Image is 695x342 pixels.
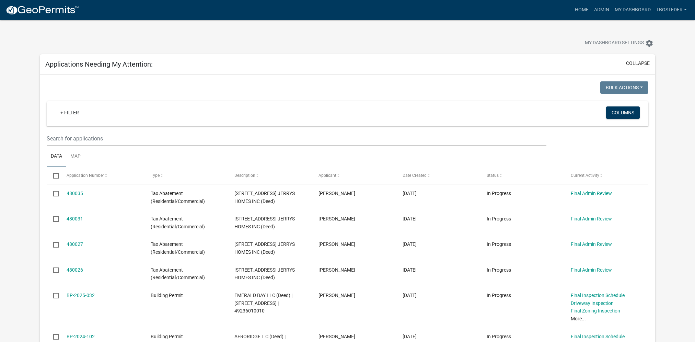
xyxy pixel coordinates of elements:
a: BP-2025-032 [67,293,95,298]
span: EMERALD BAY LLC (Deed) | 2103 N JEFFERSON WAY | 49236010010 [234,293,292,314]
span: Tax Abatement (Residential/Commercial) [151,241,205,255]
span: 07/31/2024 [403,334,417,339]
a: Data [47,146,66,168]
a: Driveway Inspection [571,300,614,306]
datatable-header-cell: Type [144,167,228,184]
a: 480031 [67,216,83,221]
span: 305 N 19TH ST JERRYS HOMES INC (Deed) [234,191,295,204]
span: adam [318,216,355,221]
span: In Progress [487,334,511,339]
span: In Progress [487,293,511,298]
span: In Progress [487,191,511,196]
span: adam [318,241,355,247]
a: Final Zoning Inspection [571,308,620,313]
span: 01/14/2025 [403,293,417,298]
span: 09/17/2025 [403,267,417,273]
span: Application Number [67,173,104,178]
a: Final Admin Review [571,241,612,247]
span: 307 N 19TH ST JERRYS HOMES INC (Deed) [234,267,295,281]
datatable-header-cell: Description [228,167,312,184]
span: adam [318,267,355,273]
span: In Progress [487,267,511,273]
span: Status [487,173,499,178]
button: Columns [606,106,640,119]
span: 09/17/2025 [403,241,417,247]
a: Final Admin Review [571,216,612,221]
span: adam [318,191,355,196]
a: Final Inspection Schedule [571,334,625,339]
a: + Filter [55,106,84,119]
span: Tax Abatement (Residential/Commercial) [151,216,205,229]
a: BP-2024-102 [67,334,95,339]
button: collapse [626,60,650,67]
datatable-header-cell: Date Created [396,167,480,184]
a: Admin [591,3,612,16]
span: 09/17/2025 [403,216,417,221]
span: tyler [318,334,355,339]
span: Type [151,173,160,178]
span: Building Permit [151,334,183,339]
a: Final Inspection Schedule [571,293,625,298]
a: Home [572,3,591,16]
span: Description [234,173,255,178]
button: Bulk Actions [600,81,648,94]
a: My Dashboard [612,3,653,16]
span: My Dashboard Settings [585,39,644,47]
a: Final Admin Review [571,191,612,196]
span: In Progress [487,216,511,221]
span: 313 N 19TH ST JERRYS HOMES INC (Deed) [234,216,295,229]
a: 480035 [67,191,83,196]
datatable-header-cell: Application Number [60,167,144,184]
datatable-header-cell: Current Activity [564,167,648,184]
h5: Applications Needing My Attention: [45,60,153,68]
span: Angie Steigerwald [318,293,355,298]
span: Date Created [403,173,427,178]
span: 311 N 19TH ST JERRYS HOMES INC (Deed) [234,241,295,255]
button: My Dashboard Settingssettings [579,36,659,50]
a: More... [571,316,586,321]
span: Tax Abatement (Residential/Commercial) [151,191,205,204]
span: Applicant [318,173,336,178]
span: Building Permit [151,293,183,298]
datatable-header-cell: Status [480,167,564,184]
span: In Progress [487,241,511,247]
input: Search for applications [47,132,546,146]
datatable-header-cell: Applicant [312,167,396,184]
a: tbosteder [653,3,690,16]
span: Tax Abatement (Residential/Commercial) [151,267,205,281]
span: 09/17/2025 [403,191,417,196]
a: 480026 [67,267,83,273]
a: Final Admin Review [571,267,612,273]
datatable-header-cell: Select [47,167,60,184]
i: settings [645,39,653,47]
span: Current Activity [571,173,599,178]
a: Map [66,146,85,168]
a: 480027 [67,241,83,247]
